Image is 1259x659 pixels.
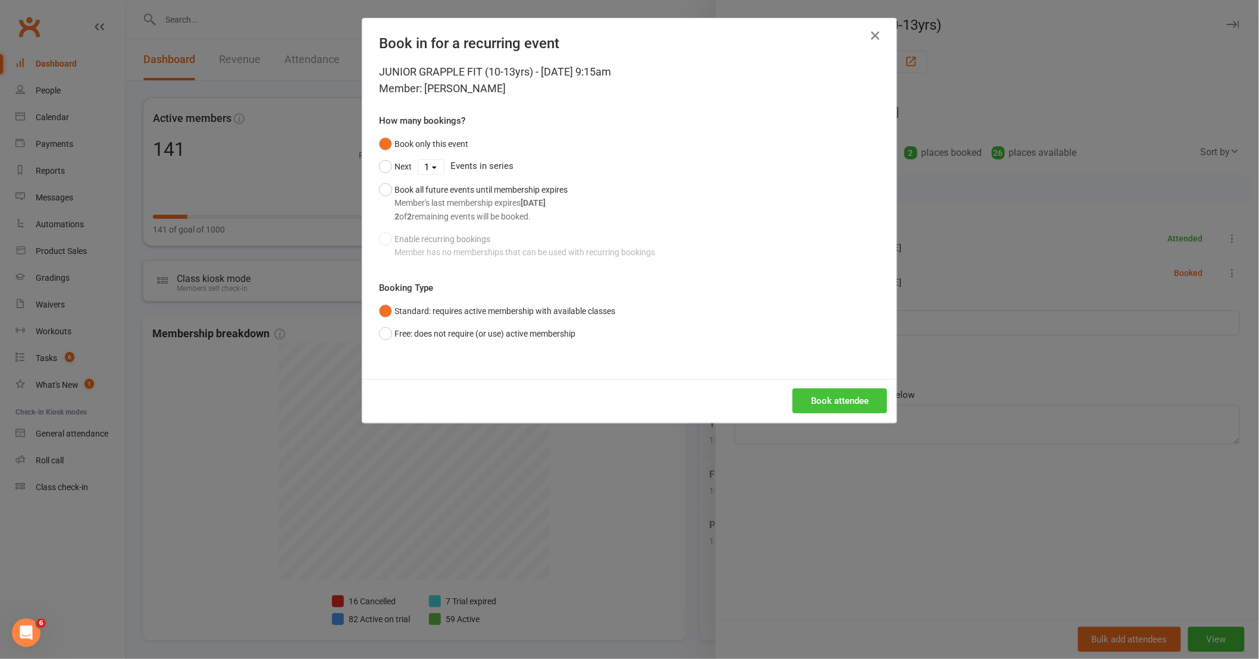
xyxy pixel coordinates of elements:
button: Next [379,155,412,178]
button: Standard: requires active membership with available classes [379,300,615,322]
button: Free: does not require (or use) active membership [379,322,575,345]
button: Book all future events until membership expiresMember's last membership expires[DATE]2of2remainin... [379,178,568,228]
iframe: Intercom live chat [12,619,40,647]
button: Book attendee [793,388,887,413]
strong: [DATE] [521,198,546,208]
div: Events in series [379,155,880,178]
span: 6 [36,619,46,628]
div: Book all future events until membership expires [394,183,568,223]
div: JUNIOR GRAPPLE FIT (10-13yrs) - [DATE] 9:15am Member: [PERSON_NAME] [379,64,880,97]
strong: 2 [394,212,399,221]
div: of remaining events will be booked. [394,210,568,223]
h4: Book in for a recurring event [379,35,880,52]
label: How many bookings? [379,114,465,128]
div: Member's last membership expires [394,196,568,209]
button: Book only this event [379,133,468,155]
label: Booking Type [379,281,433,295]
button: Close [866,26,885,45]
strong: 2 [407,212,412,221]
